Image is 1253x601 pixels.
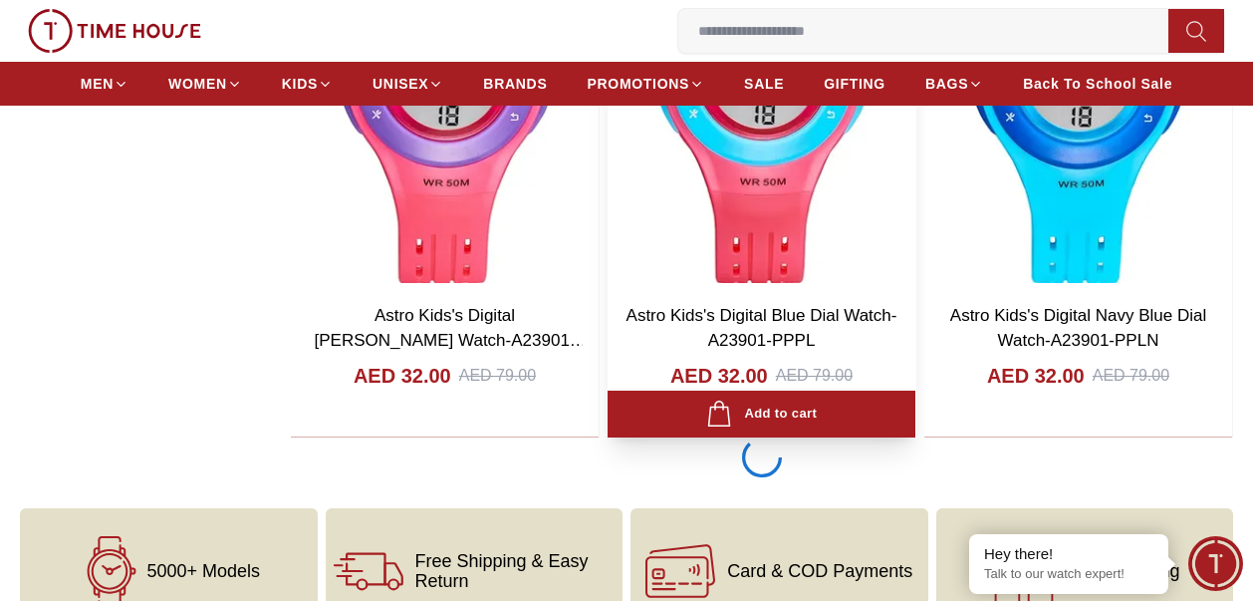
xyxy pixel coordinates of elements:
[987,362,1085,390] h4: AED 32.00
[146,561,260,581] span: 5000+ Models
[984,544,1153,564] div: Hey there!
[1188,536,1243,591] div: Chat Widget
[28,9,201,53] img: ...
[984,566,1153,583] p: Talk to our watch expert!
[1023,66,1172,102] a: Back To School Sale
[168,74,227,94] span: WOMEN
[706,401,817,428] div: Add to cart
[282,74,318,94] span: KIDS
[483,74,547,94] span: BRANDS
[81,74,114,94] span: MEN
[1093,364,1169,388] div: AED 79.00
[824,74,885,94] span: GIFTING
[776,364,853,388] div: AED 79.00
[950,306,1206,351] a: Astro Kids's Digital Navy Blue Dial Watch-A23901-PPLN
[587,66,704,102] a: PROMOTIONS
[373,66,443,102] a: UNISEX
[81,66,128,102] a: MEN
[824,66,885,102] a: GIFTING
[744,66,784,102] a: SALE
[608,391,915,438] button: Add to cart
[925,66,983,102] a: BAGS
[727,561,912,581] span: Card & COD Payments
[373,74,428,94] span: UNISEX
[415,551,616,591] span: Free Shipping & Easy Return
[483,66,547,102] a: BRANDS
[314,306,586,376] a: Astro Kids's Digital [PERSON_NAME] Watch-A23901-PPPV
[1023,74,1172,94] span: Back To School Sale
[744,74,784,94] span: SALE
[168,66,242,102] a: WOMEN
[354,362,451,390] h4: AED 32.00
[626,306,897,351] a: Astro Kids's Digital Blue Dial Watch-A23901-PPPL
[587,74,689,94] span: PROMOTIONS
[670,362,768,390] h4: AED 32.00
[282,66,333,102] a: KIDS
[459,364,536,388] div: AED 79.00
[925,74,968,94] span: BAGS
